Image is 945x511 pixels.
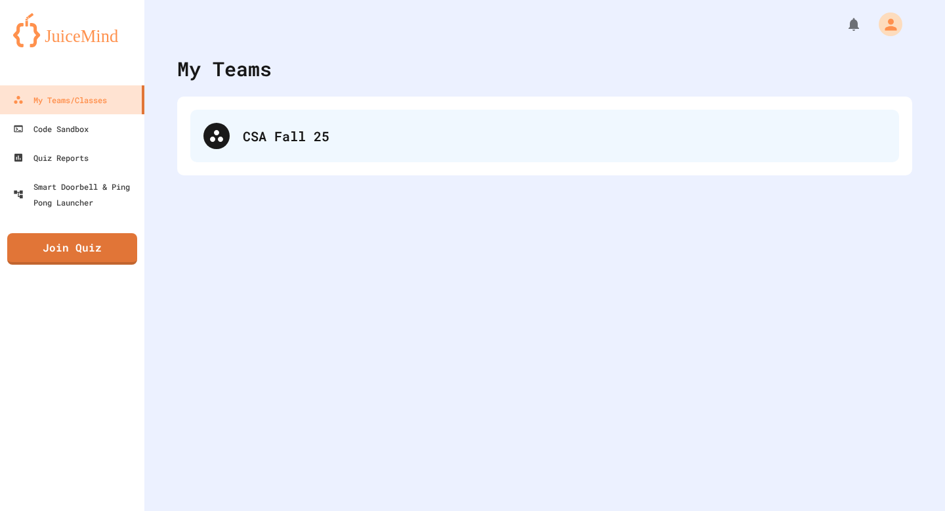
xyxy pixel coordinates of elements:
[243,126,886,146] div: CSA Fall 25
[13,92,107,108] div: My Teams/Classes
[177,54,272,83] div: My Teams
[7,233,137,265] a: Join Quiz
[13,13,131,47] img: logo-orange.svg
[190,110,899,162] div: CSA Fall 25
[13,121,89,137] div: Code Sandbox
[865,9,906,39] div: My Account
[13,150,89,166] div: Quiz Reports
[822,13,865,35] div: My Notifications
[13,179,139,210] div: Smart Doorbell & Ping Pong Launcher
